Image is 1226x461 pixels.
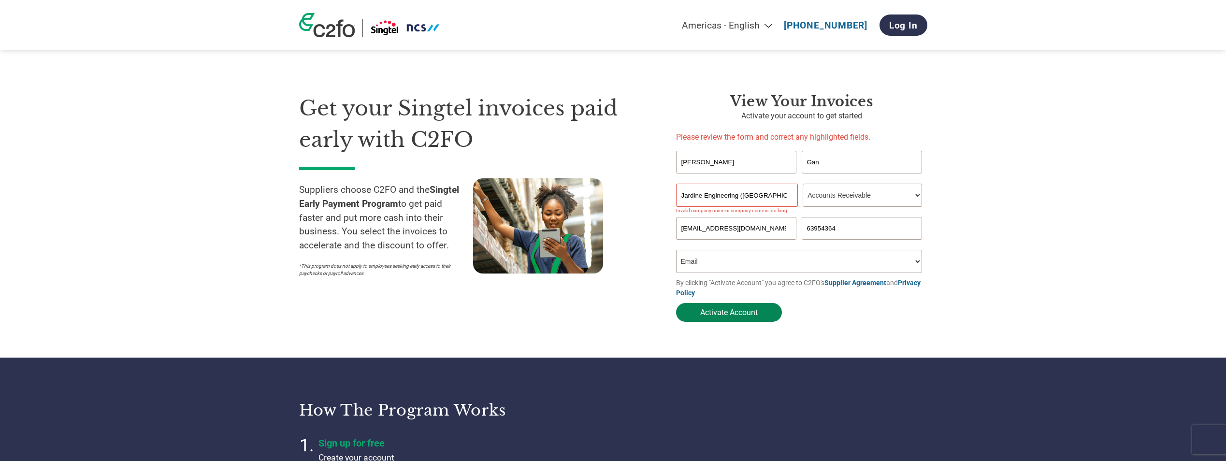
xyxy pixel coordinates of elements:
h3: How the program works [299,401,601,420]
div: Invalid company name or company name is too long [676,208,923,213]
a: [PHONE_NUMBER] [784,20,867,31]
div: Invalid last name or last name is too long [802,174,923,180]
img: Singtel [370,19,440,37]
h1: Get your Singtel invoices paid early with C2FO [299,93,647,155]
h4: Sign up for free [318,437,560,449]
input: Invalid Email format [676,217,797,240]
a: Privacy Policy [676,279,921,297]
select: Title/Role [803,184,922,207]
a: Supplier Agreement [824,279,886,287]
button: Activate Account [676,303,782,322]
img: supply chain worker [473,178,603,274]
p: By clicking "Activate Account" you agree to C2FO's and [676,278,927,298]
div: Inavlid Phone Number [802,241,923,246]
div: Invalid first name or first name is too long [676,174,797,180]
h3: View Your Invoices [676,93,927,110]
input: Your company name* [676,184,798,207]
a: Log In [880,14,927,36]
p: Please review the form and correct any highlighted fields. [676,131,927,143]
div: Inavlid Email Address [676,241,797,246]
input: First Name* [676,151,797,173]
img: c2fo logo [299,13,355,37]
p: Activate your account to get started [676,110,927,122]
strong: Singtel Early Payment Program [299,184,459,209]
input: Last Name* [802,151,923,173]
p: Suppliers choose C2FO and the to get paid faster and put more cash into their business. You selec... [299,183,473,253]
input: Phone* [802,217,923,240]
p: *This program does not apply to employees seeking early access to their paychecks or payroll adva... [299,262,463,277]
